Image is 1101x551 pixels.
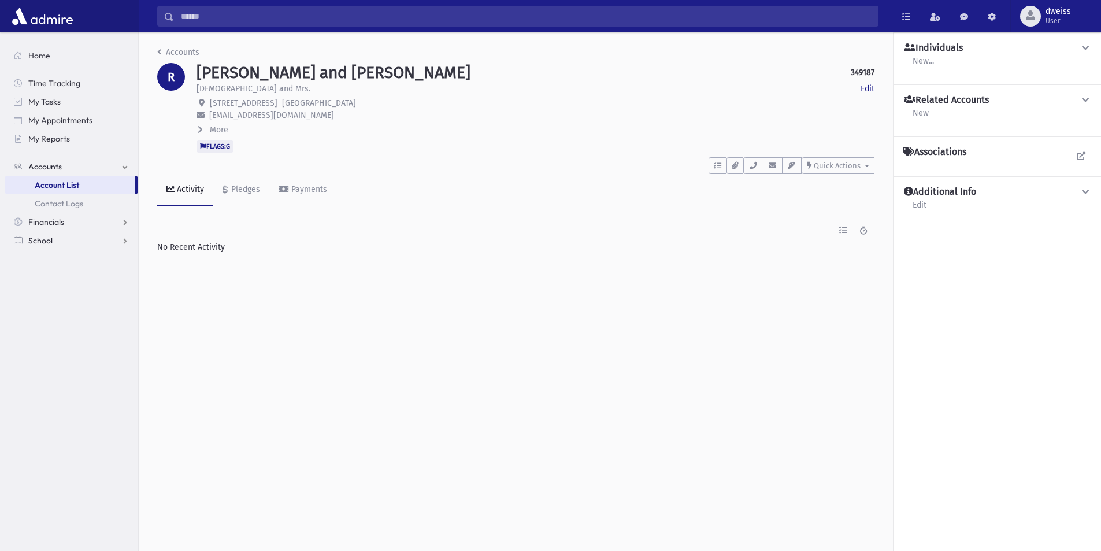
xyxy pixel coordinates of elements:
h4: Related Accounts [904,94,989,106]
span: [EMAIL_ADDRESS][DOMAIN_NAME] [209,110,334,120]
button: Quick Actions [802,157,874,174]
a: My Tasks [5,93,138,111]
h4: Additional Info [904,186,976,198]
a: Financials [5,213,138,231]
a: Accounts [5,157,138,176]
a: Activity [157,174,213,206]
h4: Individuals [904,42,963,54]
span: My Appointments [28,115,92,125]
span: Contact Logs [35,198,83,209]
a: Pledges [213,174,269,206]
a: Contact Logs [5,194,138,213]
nav: breadcrumb [157,46,199,63]
a: Account List [5,176,135,194]
span: dweiss [1046,7,1071,16]
a: Edit [912,198,927,219]
span: Account List [35,180,79,190]
div: Pledges [229,184,260,194]
a: Accounts [157,47,199,57]
a: New... [912,54,935,75]
button: Related Accounts [903,94,1092,106]
span: My Tasks [28,97,61,107]
span: My Reports [28,134,70,144]
div: R [157,63,185,91]
span: Time Tracking [28,78,80,88]
div: Activity [175,184,204,194]
div: Payments [289,184,327,194]
h4: Associations [903,146,966,158]
p: [DEMOGRAPHIC_DATA] and Mrs. [197,83,310,95]
a: Home [5,46,138,65]
a: Edit [861,83,874,95]
span: User [1046,16,1071,25]
span: Financials [28,217,64,227]
span: School [28,235,53,246]
span: FLAGS:G [197,140,233,152]
span: Home [28,50,50,61]
a: School [5,231,138,250]
a: Time Tracking [5,74,138,93]
span: No Recent Activity [157,242,225,252]
span: [GEOGRAPHIC_DATA] [282,98,356,108]
a: New [912,106,929,127]
span: Accounts [28,161,62,172]
img: AdmirePro [9,5,76,28]
span: [STREET_ADDRESS] [210,98,277,108]
a: My Reports [5,130,138,148]
input: Search [174,6,878,27]
span: Quick Actions [814,161,861,170]
a: Payments [269,174,336,206]
h1: [PERSON_NAME] and [PERSON_NAME] [197,63,470,83]
a: My Appointments [5,111,138,130]
strong: 349187 [851,66,874,79]
button: More [197,124,229,136]
button: Additional Info [903,186,1092,198]
span: More [210,125,228,135]
button: Individuals [903,42,1092,54]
